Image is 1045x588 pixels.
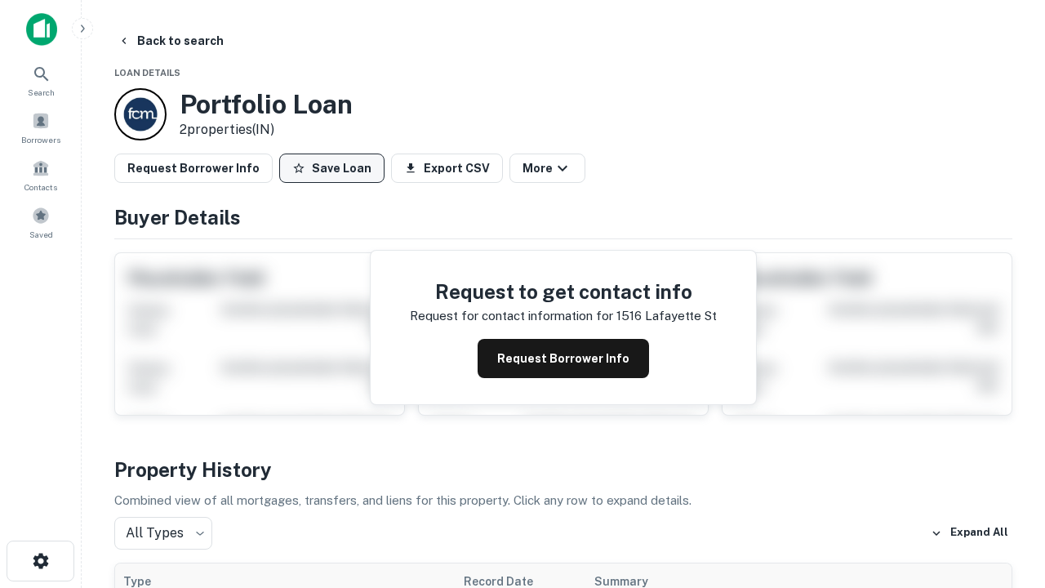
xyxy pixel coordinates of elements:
button: Back to search [111,26,230,56]
p: 1516 lafayette st [616,306,717,326]
h4: Buyer Details [114,203,1012,232]
h3: Portfolio Loan [180,89,353,120]
p: Combined view of all mortgages, transfers, and liens for this property. Click any row to expand d... [114,491,1012,510]
a: Borrowers [5,105,77,149]
a: Search [5,58,77,102]
button: Request Borrower Info [478,339,649,378]
button: Request Borrower Info [114,154,273,183]
button: Export CSV [391,154,503,183]
h4: Property History [114,455,1012,484]
span: Search [28,86,55,99]
p: 2 properties (IN) [180,120,353,140]
img: capitalize-icon.png [26,13,57,46]
a: Contacts [5,153,77,197]
span: Saved [29,228,53,241]
button: More [509,154,585,183]
iframe: Chat Widget [963,457,1045,536]
div: All Types [114,517,212,550]
button: Save Loan [279,154,385,183]
h4: Request to get contact info [410,277,717,306]
span: Loan Details [114,68,180,78]
p: Request for contact information for [410,306,613,326]
span: Borrowers [21,133,60,146]
button: Expand All [927,521,1012,546]
a: Saved [5,200,77,244]
span: Contacts [24,180,57,194]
